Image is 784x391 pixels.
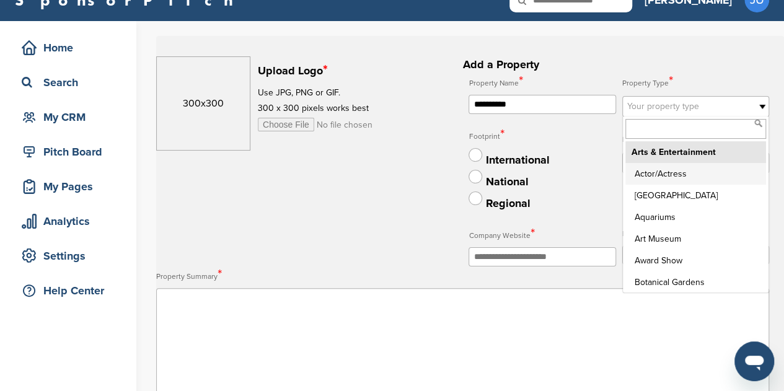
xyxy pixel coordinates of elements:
label: Footprint [469,126,615,145]
div: Pitch Board [19,141,124,163]
label: Company Website [469,226,615,244]
a: Search [12,68,124,97]
a: Home [12,33,124,62]
div: Settings [19,245,124,267]
li: Award Show [625,250,766,271]
span: Your property type [627,99,748,114]
a: Settings [12,242,124,270]
div: My Pages [19,175,124,198]
li: Arts & Entertainment [625,141,766,163]
h4: 300x300 [157,96,250,111]
label: Property Name [469,73,615,92]
div: Regional [485,195,530,212]
h2: Upload Logo [258,62,447,79]
a: Analytics [12,207,124,235]
div: Analytics [19,210,124,232]
li: Aquariums [625,206,766,228]
p: Use JPG, PNG or GIF. [258,85,447,100]
li: Art Museum [625,228,766,250]
a: My Pages [12,172,124,201]
a: My CRM [12,103,124,131]
li: Botanical Gardens [625,271,766,293]
label: Property Type [622,73,769,92]
p: 300 x 300 pixels works best [258,100,447,116]
div: Search [19,71,124,94]
div: My CRM [19,106,124,128]
div: International [485,152,549,169]
div: Home [19,37,124,59]
iframe: Button to launch messaging window [734,341,774,381]
li: [GEOGRAPHIC_DATA] [625,185,766,206]
div: Help Center [19,279,124,302]
a: Help Center [12,276,124,305]
a: Pitch Board [12,138,124,166]
li: Actor/Actress [625,163,766,185]
label: Property Summary [156,266,769,285]
div: National [485,174,528,190]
